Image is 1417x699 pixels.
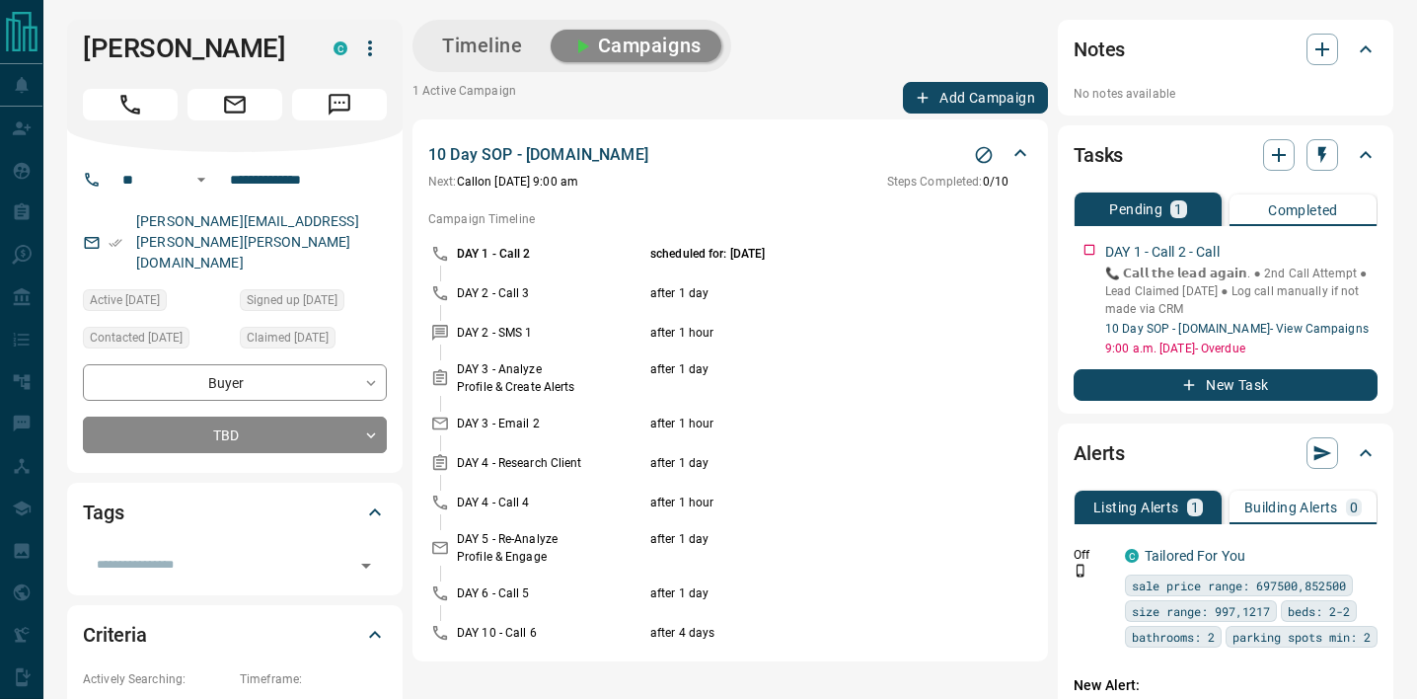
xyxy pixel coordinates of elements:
[90,328,183,348] span: Contacted [DATE]
[650,530,964,566] p: after 1 day
[457,360,645,396] p: DAY 3 - Analyze Profile & Create Alerts
[457,584,645,602] p: DAY 6 - Call 5
[903,82,1048,114] button: Add Campaign
[1105,322,1369,336] a: 10 Day SOP - [DOMAIN_NAME]- View Campaigns
[1074,131,1378,179] div: Tasks
[292,89,387,120] span: Message
[1132,627,1215,647] span: bathrooms: 2
[412,82,516,114] p: 1 Active Campaign
[83,619,147,651] h2: Criteria
[1105,265,1378,318] p: 📞 𝗖𝗮𝗹𝗹 𝘁𝗵𝗲 𝗹𝗲𝗮𝗱 𝗮𝗴𝗮𝗶𝗻. ● 2nd Call Attempt ● Lead Claimed [DATE] ‎● Log call manually if not made ...
[1125,549,1139,563] div: condos.ca
[1268,203,1338,217] p: Completed
[650,584,964,602] p: after 1 day
[83,33,304,64] h1: [PERSON_NAME]
[457,415,645,432] p: DAY 3 - Email 2
[1244,501,1338,514] p: Building Alerts
[1105,340,1378,357] p: 9:00 a.m. [DATE] - Overdue
[83,670,230,688] p: Actively Searching:
[240,670,387,688] p: Timeframe:
[1074,369,1378,401] button: New Task
[1074,675,1378,696] p: New Alert:
[428,173,578,191] p: Call on [DATE] 9:00 am
[457,530,645,566] p: DAY 5 - Re-Analyze Profile & Engage
[887,175,983,189] span: Steps Completed:
[1174,202,1182,216] p: 1
[83,417,387,453] div: TBD
[969,140,999,170] button: Stop Campaign
[457,494,645,511] p: DAY 4 - Call 4
[1074,34,1125,65] h2: Notes
[650,324,964,342] p: after 1 hour
[189,168,213,192] button: Open
[1074,564,1087,578] svg: Push Notification Only
[428,210,1032,228] p: Campaign Timeline
[187,89,282,120] span: Email
[650,415,964,432] p: after 1 hour
[650,245,964,263] p: scheduled for: [DATE]
[1145,548,1245,564] a: Tailored For You
[83,364,387,401] div: Buyer
[240,327,387,354] div: Sun Jul 13 2025
[1074,437,1125,469] h2: Alerts
[457,624,645,642] p: DAY 10 - Call 6
[1109,202,1162,216] p: Pending
[240,289,387,317] div: Sun Jul 13 2025
[428,175,457,189] span: Next:
[83,327,230,354] div: Sun Jul 13 2025
[887,173,1008,191] p: 0 / 10
[457,245,645,263] p: DAY 1 - Call 2
[650,284,964,302] p: after 1 day
[1350,501,1358,514] p: 0
[1232,627,1371,647] span: parking spots min: 2
[422,30,543,62] button: Timeline
[136,213,359,271] a: [PERSON_NAME][EMAIL_ADDRESS][PERSON_NAME][PERSON_NAME][DOMAIN_NAME]
[650,454,964,472] p: after 1 day
[1132,601,1270,621] span: size range: 997,1217
[428,143,648,167] p: 10 Day SOP - [DOMAIN_NAME]
[247,328,329,348] span: Claimed [DATE]
[83,89,178,120] span: Call
[352,552,380,580] button: Open
[1074,26,1378,73] div: Notes
[457,324,645,342] p: DAY 2 - SMS 1
[1191,501,1199,514] p: 1
[109,236,122,250] svg: Email Verified
[83,489,387,536] div: Tags
[1074,85,1378,103] p: No notes available
[1105,242,1220,263] p: DAY 1 - Call 2 - Call
[457,284,645,302] p: DAY 2 - Call 3
[428,139,1032,194] div: 10 Day SOP - [DOMAIN_NAME]Stop CampaignNext:Callon [DATE] 9:00 amSteps Completed:0/10
[457,454,645,472] p: DAY 4 - Research Client
[83,611,387,659] div: Criteria
[334,41,347,55] div: condos.ca
[83,497,123,528] h2: Tags
[1074,139,1123,171] h2: Tasks
[83,289,230,317] div: Sun Jul 13 2025
[650,360,964,396] p: after 1 day
[1074,546,1113,564] p: Off
[90,290,160,310] span: Active [DATE]
[650,494,964,511] p: after 1 hour
[247,290,337,310] span: Signed up [DATE]
[1074,429,1378,477] div: Alerts
[1132,576,1346,595] span: sale price range: 697500,852500
[650,624,964,642] p: after 4 days
[1288,601,1350,621] span: beds: 2-2
[1093,501,1179,514] p: Listing Alerts
[551,30,721,62] button: Campaigns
